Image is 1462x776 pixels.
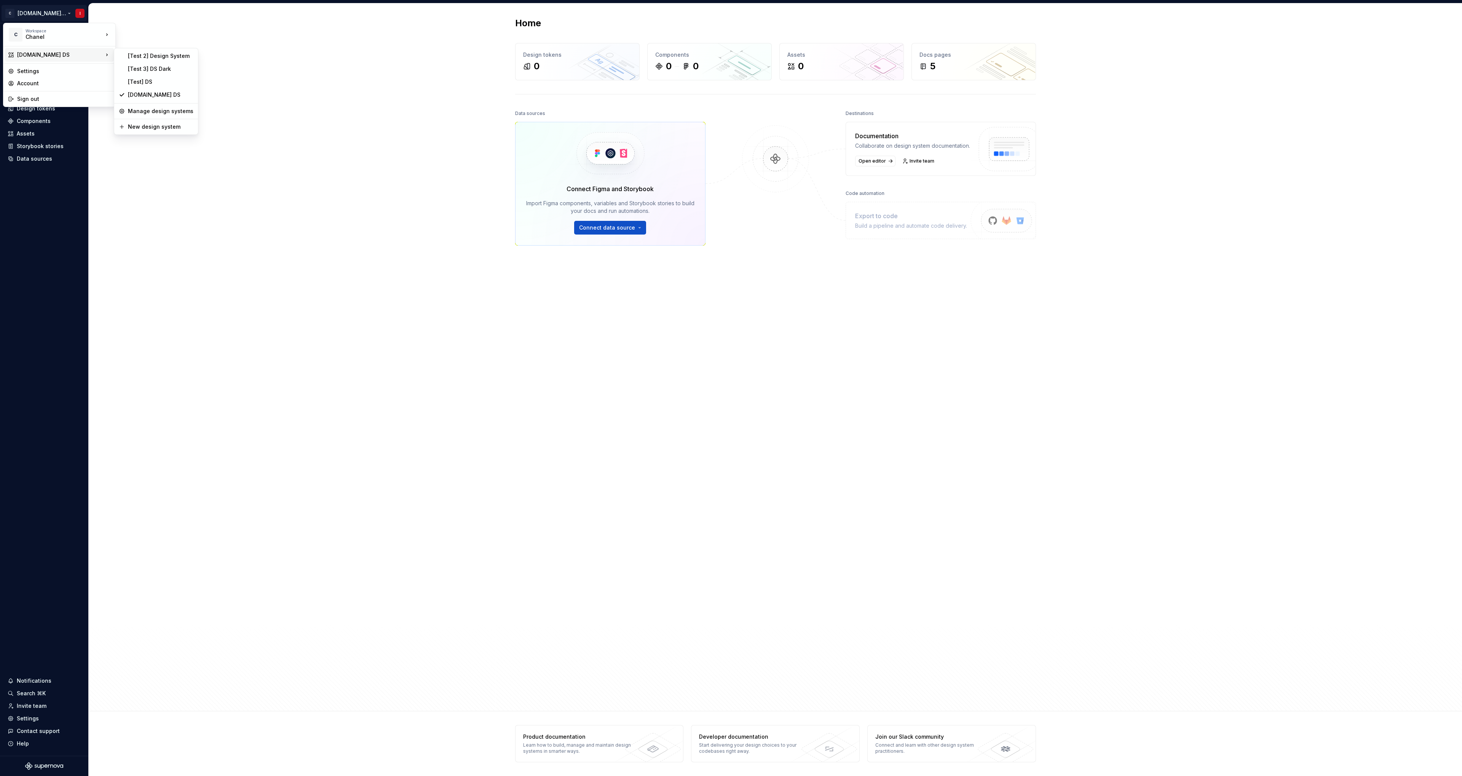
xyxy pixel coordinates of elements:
div: Account [17,80,111,87]
div: Settings [17,67,111,75]
div: Manage design systems [128,107,193,115]
div: Workspace [26,29,103,33]
div: [DOMAIN_NAME] DS [128,91,193,99]
div: [Test 3] DS Dark [128,65,193,73]
div: Sign out [17,95,111,103]
div: C [9,28,22,42]
div: [DOMAIN_NAME] DS [17,51,103,59]
div: Chanel [26,33,90,41]
div: [Test 2] Design System [128,52,193,60]
div: New design system [128,123,193,131]
div: [Test] DS [128,78,193,86]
